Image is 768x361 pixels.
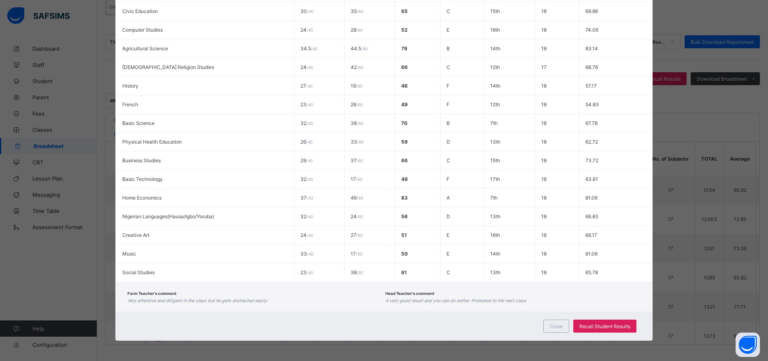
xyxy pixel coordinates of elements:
[351,176,362,182] span: 17
[356,177,362,182] span: / 60
[541,27,547,33] span: 18
[122,64,214,70] span: [DEMOGRAPHIC_DATA] Religion Studies
[401,213,408,219] span: 56
[447,64,450,70] span: C
[351,101,363,107] span: 26
[447,269,450,275] span: C
[356,84,362,88] span: / 60
[356,102,363,107] span: / 60
[122,195,162,201] span: Home Economics
[300,120,313,126] span: 32
[307,251,313,256] span: / 40
[122,251,136,257] span: Music
[300,213,313,219] span: 32
[122,8,158,14] span: Civic Education
[306,84,313,88] span: / 40
[300,157,313,163] span: 29
[300,195,313,201] span: 37
[401,120,407,126] span: 70
[490,213,500,219] span: 13th
[541,213,547,219] span: 18
[490,8,500,14] span: 15th
[351,157,363,163] span: 37
[541,139,547,145] span: 18
[300,139,313,145] span: 26
[306,121,313,126] span: / 40
[361,46,368,51] span: / 60
[351,195,363,201] span: 46
[541,269,547,275] span: 18
[447,83,449,89] span: F
[351,45,368,52] span: 44.5
[351,139,364,145] span: 33
[351,269,363,275] span: 38
[401,232,407,238] span: 51
[447,176,449,182] span: F
[306,28,313,32] span: / 40
[447,139,450,145] span: D
[307,9,313,14] span: / 40
[541,45,547,52] span: 18
[736,333,760,357] button: Open asap
[122,83,138,89] span: History
[306,140,313,144] span: / 40
[300,64,313,70] span: 24
[401,8,408,14] span: 65
[385,291,434,296] span: Head Teacher's comment
[585,83,597,89] span: 57.17
[401,27,408,33] span: 52
[357,196,363,200] span: / 60
[357,270,363,275] span: / 60
[447,157,450,163] span: C
[356,251,362,256] span: / 60
[490,195,498,201] span: 7th
[541,101,547,107] span: 18
[579,323,630,329] span: Recall Student Results
[490,269,500,275] span: 13th
[447,45,450,52] span: B
[122,139,182,145] span: Physical Health Education
[356,28,363,32] span: / 60
[585,64,598,70] span: 68.76
[447,8,450,14] span: C
[585,251,598,257] span: 61.06
[357,158,363,163] span: / 60
[401,176,408,182] span: 49
[351,64,363,70] span: 42
[306,177,313,182] span: / 40
[122,157,161,163] span: Business Studies
[356,233,363,238] span: / 60
[306,196,313,200] span: / 40
[490,251,500,257] span: 14th
[300,251,313,257] span: 33
[490,64,500,70] span: 12th
[300,27,313,33] span: 24
[351,8,363,14] span: 35
[401,83,408,89] span: 46
[300,232,313,238] span: 24
[447,251,449,257] span: E
[351,27,363,33] span: 28
[585,120,598,126] span: 67.78
[300,45,317,52] span: 34.5
[357,214,363,219] span: / 60
[357,140,364,144] span: / 60
[401,45,407,52] span: 79
[490,45,500,52] span: 14th
[351,213,363,219] span: 24
[122,27,163,33] span: Computer Studies
[447,213,450,219] span: D
[401,157,408,163] span: 66
[585,8,598,14] span: 69.86
[541,251,547,257] span: 18
[122,176,163,182] span: Basic Technology
[122,232,149,238] span: Creative Art
[351,251,362,257] span: 17
[490,120,498,126] span: 7th
[300,8,313,14] span: 30
[585,176,598,182] span: 63.61
[541,120,547,126] span: 18
[300,101,313,107] span: 23
[585,139,598,145] span: 62.72
[585,27,598,33] span: 74.06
